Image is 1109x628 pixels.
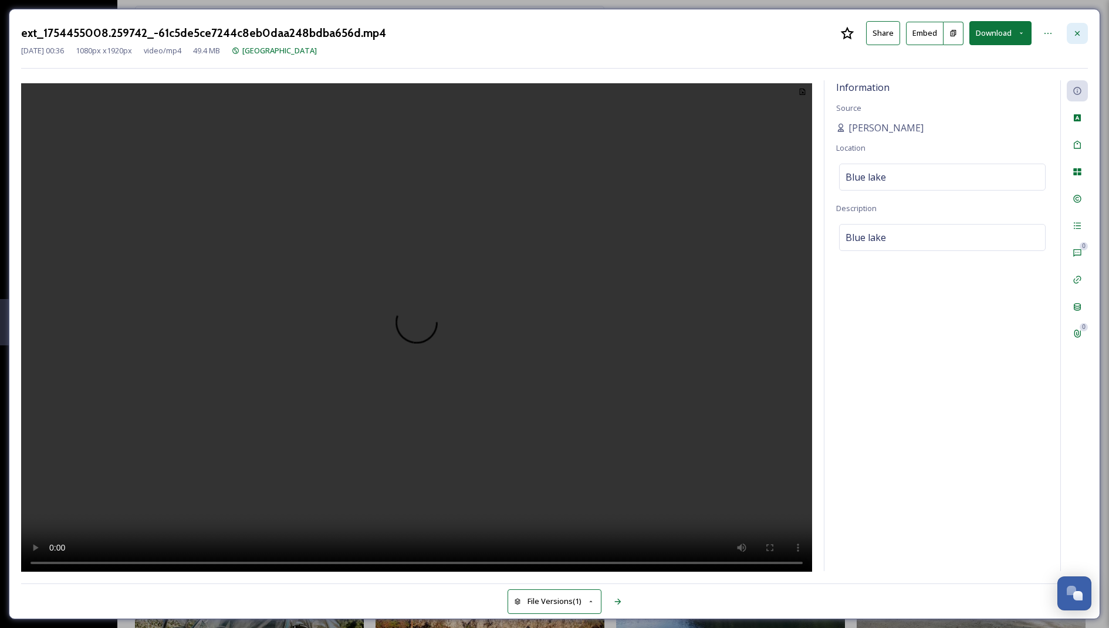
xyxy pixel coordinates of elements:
span: Description [836,203,877,213]
span: [GEOGRAPHIC_DATA] [242,45,317,56]
h3: ext_1754455008.259742_-61c5de5ce7244c8eb0daa248bdba656d.mp4 [21,25,386,42]
button: Open Chat [1057,576,1091,610]
span: 49.4 MB [193,45,220,56]
button: Embed [906,22,944,45]
button: Share [866,21,900,45]
span: Blue lake [846,170,886,184]
div: 0 [1080,323,1088,331]
span: video/mp4 [144,45,181,56]
span: [DATE] 00:36 [21,45,64,56]
span: Source [836,103,861,113]
button: File Versions(1) [508,589,601,613]
div: 0 [1080,242,1088,250]
span: [PERSON_NAME] [848,121,924,135]
span: 1080 px x 1920 px [76,45,132,56]
span: Information [836,81,890,94]
span: Blue lake [846,230,886,245]
button: Download [969,21,1032,45]
span: Location [836,142,865,153]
